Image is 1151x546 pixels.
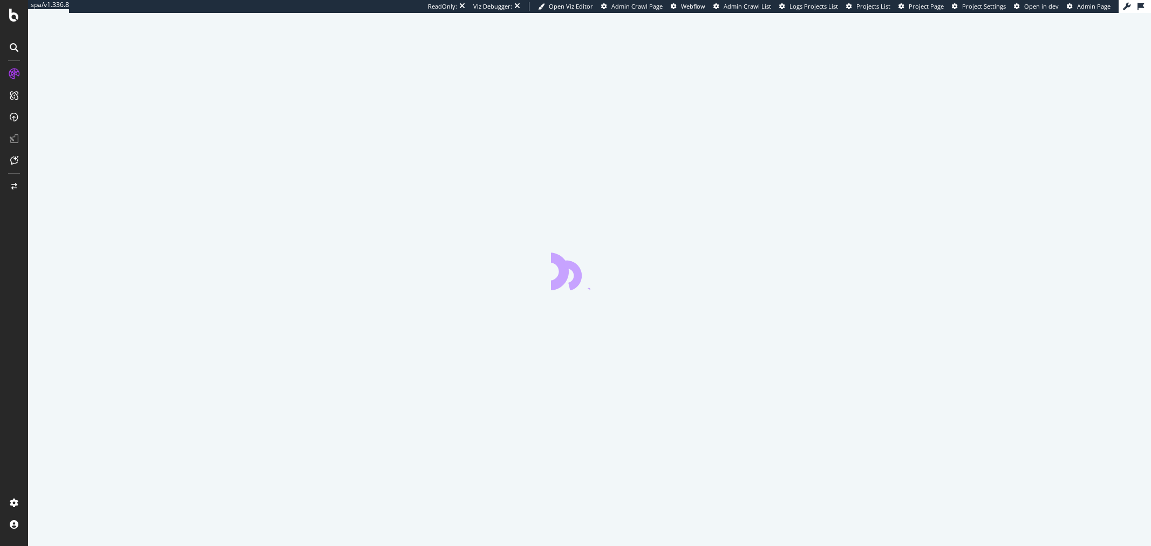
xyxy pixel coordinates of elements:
a: Projects List [846,2,890,11]
div: animation [551,251,629,290]
a: Logs Projects List [779,2,838,11]
span: Admin Crawl Page [611,2,663,10]
span: Projects List [856,2,890,10]
span: Admin Crawl List [724,2,771,10]
span: Admin Page [1077,2,1111,10]
span: Project Settings [962,2,1006,10]
a: Admin Page [1067,2,1111,11]
a: Project Page [898,2,944,11]
span: Logs Projects List [789,2,838,10]
span: Open in dev [1024,2,1059,10]
span: Webflow [681,2,705,10]
span: Project Page [909,2,944,10]
span: Open Viz Editor [549,2,593,10]
a: Open Viz Editor [538,2,593,11]
a: Webflow [671,2,705,11]
div: ReadOnly: [428,2,457,11]
div: Viz Debugger: [473,2,512,11]
a: Admin Crawl List [713,2,771,11]
a: Open in dev [1014,2,1059,11]
a: Project Settings [952,2,1006,11]
a: Admin Crawl Page [601,2,663,11]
